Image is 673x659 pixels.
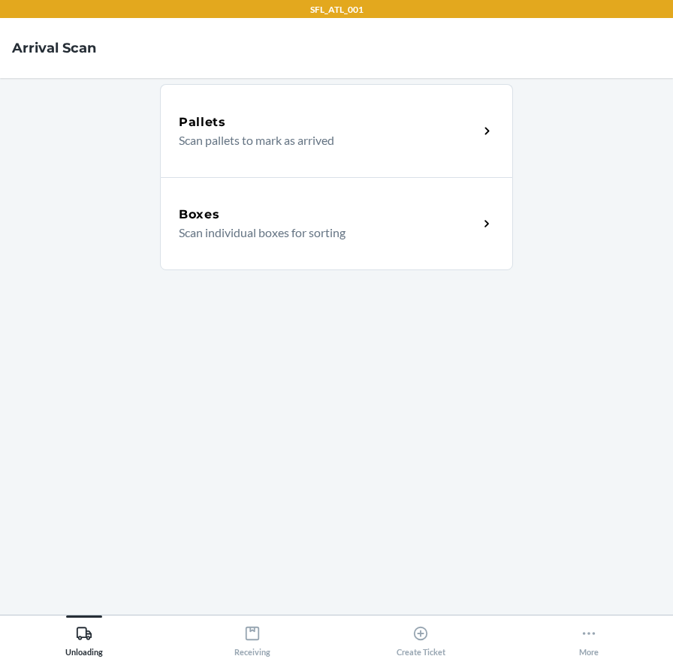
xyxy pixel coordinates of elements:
[12,38,96,58] h4: Arrival Scan
[336,615,505,657] button: Create Ticket
[397,619,445,657] div: Create Ticket
[579,619,599,657] div: More
[179,224,466,242] p: Scan individual boxes for sorting
[505,615,673,657] button: More
[65,619,103,657] div: Unloading
[179,206,220,224] h5: Boxes
[234,619,270,657] div: Receiving
[310,3,364,17] p: SFL_ATL_001
[160,177,513,270] a: BoxesScan individual boxes for sorting
[160,84,513,177] a: PalletsScan pallets to mark as arrived
[168,615,336,657] button: Receiving
[179,113,226,131] h5: Pallets
[179,131,466,149] p: Scan pallets to mark as arrived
